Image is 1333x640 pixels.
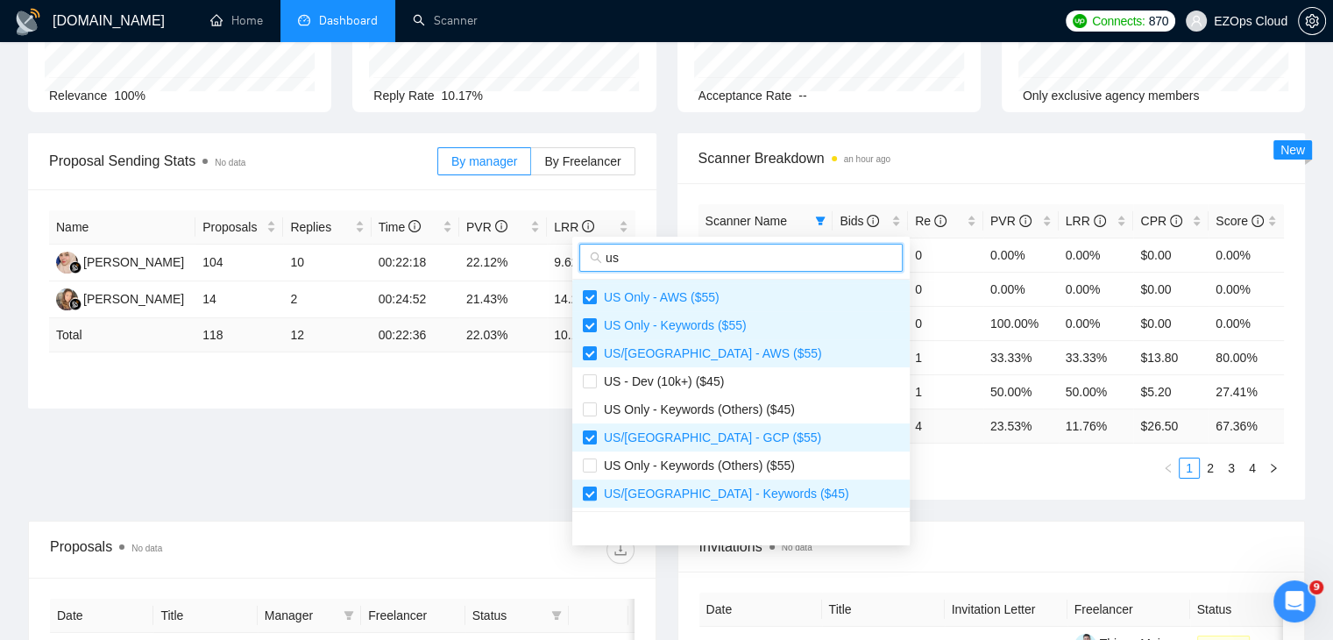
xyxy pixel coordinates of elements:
td: 10.17 % [547,318,635,352]
th: Date [699,593,822,627]
span: Score [1216,214,1263,228]
button: right [1263,458,1284,479]
a: searchScanner [413,13,478,28]
div: [PERSON_NAME] [83,252,184,272]
td: 23.53 % [983,409,1059,443]
span: info-circle [495,220,507,232]
td: 33.33% [983,340,1059,374]
th: Freelancer [1067,593,1190,627]
td: 0 [908,306,983,340]
span: Bids [840,214,879,228]
td: 00:24:52 [372,281,459,318]
span: info-circle [934,215,947,227]
td: 2 [283,281,371,318]
td: 0.00% [1209,272,1284,306]
span: dashboard [298,14,310,26]
a: homeHome [210,13,263,28]
span: right [1268,463,1279,473]
span: filter [548,602,565,629]
li: Previous Page [1158,458,1179,479]
span: search [590,252,602,264]
span: New [1280,143,1305,157]
span: 870 [1148,11,1167,31]
td: 118 [195,318,283,352]
td: 0.00% [1059,238,1134,272]
li: 4 [1242,458,1263,479]
td: $ 26.50 [1133,409,1209,443]
span: No data [215,158,245,167]
span: user [1190,15,1202,27]
span: info-circle [867,215,879,227]
span: info-circle [408,220,421,232]
span: download [607,543,634,557]
span: By manager [451,154,517,168]
span: CPR [1140,214,1181,228]
div: Proposals [50,536,342,564]
td: Total [49,318,195,352]
td: 12 [283,318,371,352]
span: US/[GEOGRAPHIC_DATA] - Keywords ($45) [597,487,849,501]
span: 9 [1309,580,1323,594]
td: 22.12% [459,245,547,281]
span: Proposals [202,217,263,237]
th: Status [1190,593,1313,627]
th: Invitation Letter [945,593,1067,627]
span: Scanner Name [705,214,787,228]
span: Acceptance Rate [698,89,792,103]
a: setting [1298,14,1326,28]
a: AJ[PERSON_NAME] [56,254,184,268]
span: Re [915,214,947,228]
th: Manager [258,599,361,633]
td: 67.36 % [1209,409,1284,443]
td: 4 [908,409,983,443]
span: Proposal Sending Stats [49,150,437,172]
td: 9.62% [547,245,635,281]
td: 0.00% [1059,306,1134,340]
span: Manager [265,606,337,625]
a: NK[PERSON_NAME] [56,291,184,305]
td: 50.00% [983,374,1059,409]
th: Freelancer [361,599,464,633]
span: LRR [1066,214,1106,228]
time: an hour ago [844,154,890,164]
td: 10 [283,245,371,281]
th: Title [153,599,257,633]
td: 0.00% [983,272,1059,306]
span: PVR [466,220,507,234]
span: Relevance [49,89,107,103]
a: 2 [1201,459,1220,478]
span: Reply Rate [373,89,434,103]
span: US/[GEOGRAPHIC_DATA] - GCP ($55) [597,430,821,444]
td: $0.00 [1133,272,1209,306]
td: 1 [908,340,983,374]
td: 14 [195,281,283,318]
td: 50.00% [1059,374,1134,409]
span: info-circle [582,220,594,232]
span: 10.17% [442,89,483,103]
img: gigradar-bm.png [69,298,82,310]
span: Only exclusive agency members [1023,89,1200,103]
td: 0.00% [1209,238,1284,272]
th: Proposals [195,210,283,245]
span: LRR [554,220,594,234]
span: Scanner Breakdown [698,147,1285,169]
td: 0 [908,272,983,306]
iframe: Intercom live chat [1273,580,1315,622]
th: Title [822,593,945,627]
li: 1 [1179,458,1200,479]
td: 0.00% [983,238,1059,272]
td: 00:22:36 [372,318,459,352]
img: AJ [56,252,78,274]
td: 14.29% [547,281,635,318]
button: left [1158,458,1179,479]
span: filter [340,602,358,629]
td: 0.00% [1059,272,1134,306]
span: -- [798,89,806,103]
td: 1 [908,374,983,409]
td: 00:22:18 [372,245,459,281]
span: filter [815,216,826,226]
span: PVR [990,214,1032,228]
span: Time [379,220,421,234]
td: 80.00% [1209,340,1284,374]
td: 11.76 % [1059,409,1134,443]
